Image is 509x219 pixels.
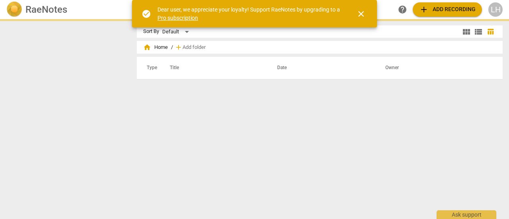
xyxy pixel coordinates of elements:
[175,43,183,51] span: add
[183,45,206,50] span: Add folder
[157,6,342,22] div: Dear user, we appreciate your loyalty! Support RaeNotes by upgrading to a
[474,27,483,37] span: view_list
[268,57,376,79] th: Date
[398,5,407,14] span: help
[487,28,494,35] span: table_chart
[437,210,496,219] div: Ask support
[356,9,366,19] span: close
[6,2,129,17] a: LogoRaeNotes
[25,4,67,15] h2: RaeNotes
[352,4,371,23] button: Close
[419,5,476,14] span: Add recording
[6,2,22,17] img: Logo
[143,43,168,51] span: Home
[143,43,151,51] span: home
[140,57,160,79] th: Type
[142,9,151,19] span: check_circle
[160,57,268,79] th: Title
[462,27,471,37] span: view_module
[472,26,484,38] button: List view
[413,2,482,17] button: Upload
[484,26,496,38] button: Table view
[171,45,173,50] span: /
[143,29,159,35] div: Sort By
[460,26,472,38] button: Tile view
[488,2,503,17] button: LH
[376,57,494,79] th: Owner
[157,15,198,21] a: Pro subscription
[162,25,192,38] div: Default
[419,5,429,14] span: add
[395,2,410,17] a: Help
